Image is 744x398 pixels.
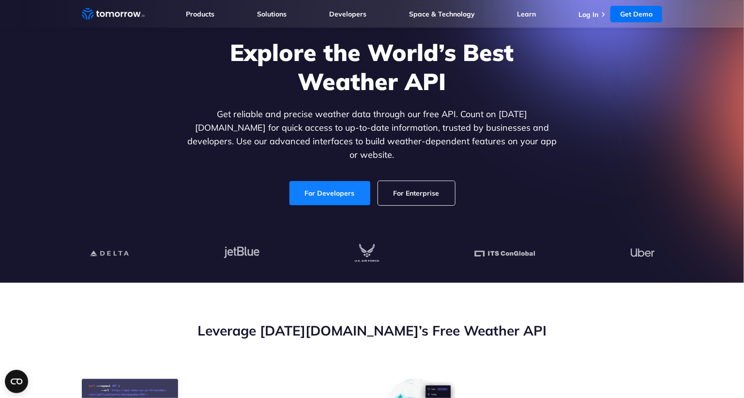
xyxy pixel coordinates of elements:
a: Get Demo [610,6,662,22]
a: Developers [329,10,366,18]
a: Solutions [257,10,287,18]
a: Products [186,10,215,18]
a: Space & Technology [409,10,475,18]
a: For Enterprise [378,181,455,205]
a: Home link [82,7,145,21]
button: Open CMP widget [5,370,28,393]
a: Log In [578,10,598,19]
p: Get reliable and precise weather data through our free API. Count on [DATE][DOMAIN_NAME] for quic... [185,107,559,162]
h2: Leverage [DATE][DOMAIN_NAME]’s Free Weather API [82,321,663,340]
a: For Developers [289,181,370,205]
a: Learn [517,10,536,18]
h1: Explore the World’s Best Weather API [185,38,559,96]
